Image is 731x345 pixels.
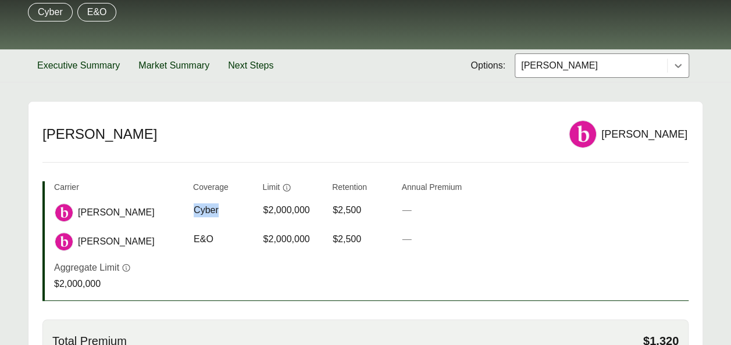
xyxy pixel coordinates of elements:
[402,234,412,244] span: —
[42,125,555,143] h2: [PERSON_NAME]
[332,181,393,198] th: Retention
[402,181,462,198] th: Annual Premium
[601,127,687,142] div: [PERSON_NAME]
[470,59,505,73] span: Options:
[38,5,63,19] p: Cyber
[129,49,219,82] button: Market Summary
[54,261,119,275] p: Aggregate Limit
[333,203,361,217] span: $2,500
[402,205,412,215] span: —
[194,203,219,217] span: Cyber
[54,277,131,291] p: $2,000,000
[54,181,184,198] th: Carrier
[28,49,129,82] button: Executive Summary
[333,232,361,246] span: $2,500
[87,5,107,19] p: E&O
[78,235,155,249] span: [PERSON_NAME]
[194,232,213,246] span: E&O
[193,181,254,198] th: Coverage
[263,181,323,198] th: Limit
[219,49,283,82] button: Next Steps
[569,121,596,148] img: Beazley logo
[78,206,155,220] span: [PERSON_NAME]
[263,232,310,246] span: $2,000,000
[55,233,73,250] img: Beazley logo
[263,203,310,217] span: $2,000,000
[55,204,73,221] img: Beazley logo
